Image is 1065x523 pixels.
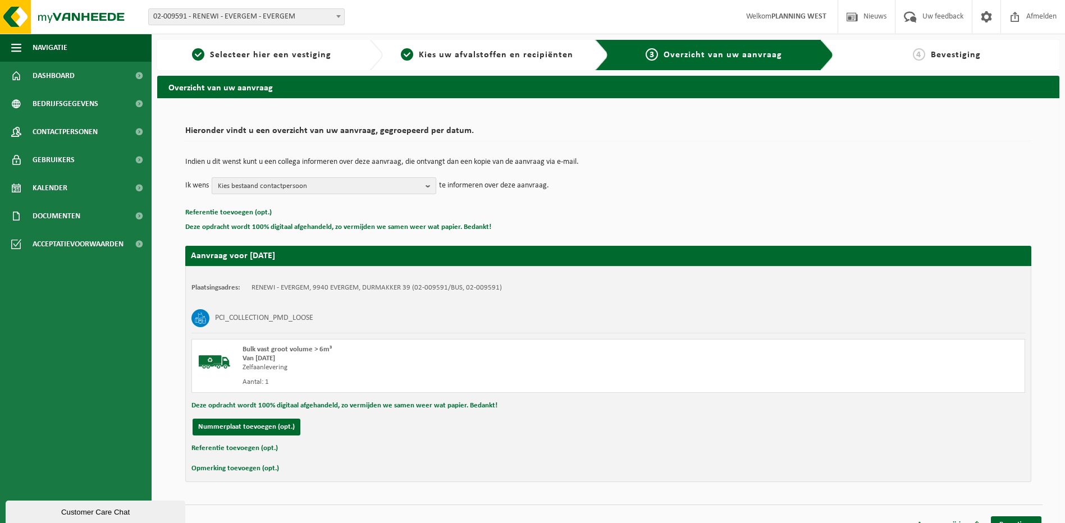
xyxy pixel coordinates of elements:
[33,174,67,202] span: Kalender
[388,48,586,62] a: 2Kies uw afvalstoffen en recipiënten
[185,205,272,220] button: Referentie toevoegen (opt.)
[218,178,421,195] span: Kies bestaand contactpersoon
[243,346,332,353] span: Bulk vast groot volume > 6m³
[419,51,573,59] span: Kies uw afvalstoffen en recipiënten
[157,76,1059,98] h2: Overzicht van uw aanvraag
[33,34,67,62] span: Navigatie
[185,158,1031,166] p: Indien u dit wenst kunt u een collega informeren over deze aanvraag, die ontvangt dan een kopie v...
[913,48,925,61] span: 4
[243,378,653,387] div: Aantal: 1
[163,48,360,62] a: 1Selecteer hier een vestiging
[664,51,782,59] span: Overzicht van uw aanvraag
[33,202,80,230] span: Documenten
[439,177,549,194] p: te informeren over deze aanvraag.
[191,284,240,291] strong: Plaatsingsadres:
[6,498,188,523] iframe: chat widget
[33,230,124,258] span: Acceptatievoorwaarden
[185,177,209,194] p: Ik wens
[210,51,331,59] span: Selecteer hier een vestiging
[191,461,279,476] button: Opmerking toevoegen (opt.)
[771,12,826,21] strong: PLANNING WEST
[185,126,1031,141] h2: Hieronder vindt u een overzicht van uw aanvraag, gegroepeerd per datum.
[243,355,275,362] strong: Van [DATE]
[185,220,491,235] button: Deze opdracht wordt 100% digitaal afgehandeld, zo vermijden we samen weer wat papier. Bedankt!
[212,177,436,194] button: Kies bestaand contactpersoon
[191,441,278,456] button: Referentie toevoegen (opt.)
[149,9,344,25] span: 02-009591 - RENEWI - EVERGEM - EVERGEM
[252,283,502,292] td: RENEWI - EVERGEM, 9940 EVERGEM, DURMAKKER 39 (02-009591/BUS, 02-009591)
[33,118,98,146] span: Contactpersonen
[33,62,75,90] span: Dashboard
[243,363,653,372] div: Zelfaanlevering
[401,48,413,61] span: 2
[931,51,981,59] span: Bevestiging
[198,345,231,379] img: BL-SO-LV.png
[33,90,98,118] span: Bedrijfsgegevens
[191,251,275,260] strong: Aanvraag voor [DATE]
[646,48,658,61] span: 3
[33,146,75,174] span: Gebruikers
[191,398,497,413] button: Deze opdracht wordt 100% digitaal afgehandeld, zo vermijden we samen weer wat papier. Bedankt!
[215,309,313,327] h3: PCI_COLLECTION_PMD_LOOSE
[192,48,204,61] span: 1
[193,419,300,435] button: Nummerplaat toevoegen (opt.)
[148,8,345,25] span: 02-009591 - RENEWI - EVERGEM - EVERGEM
